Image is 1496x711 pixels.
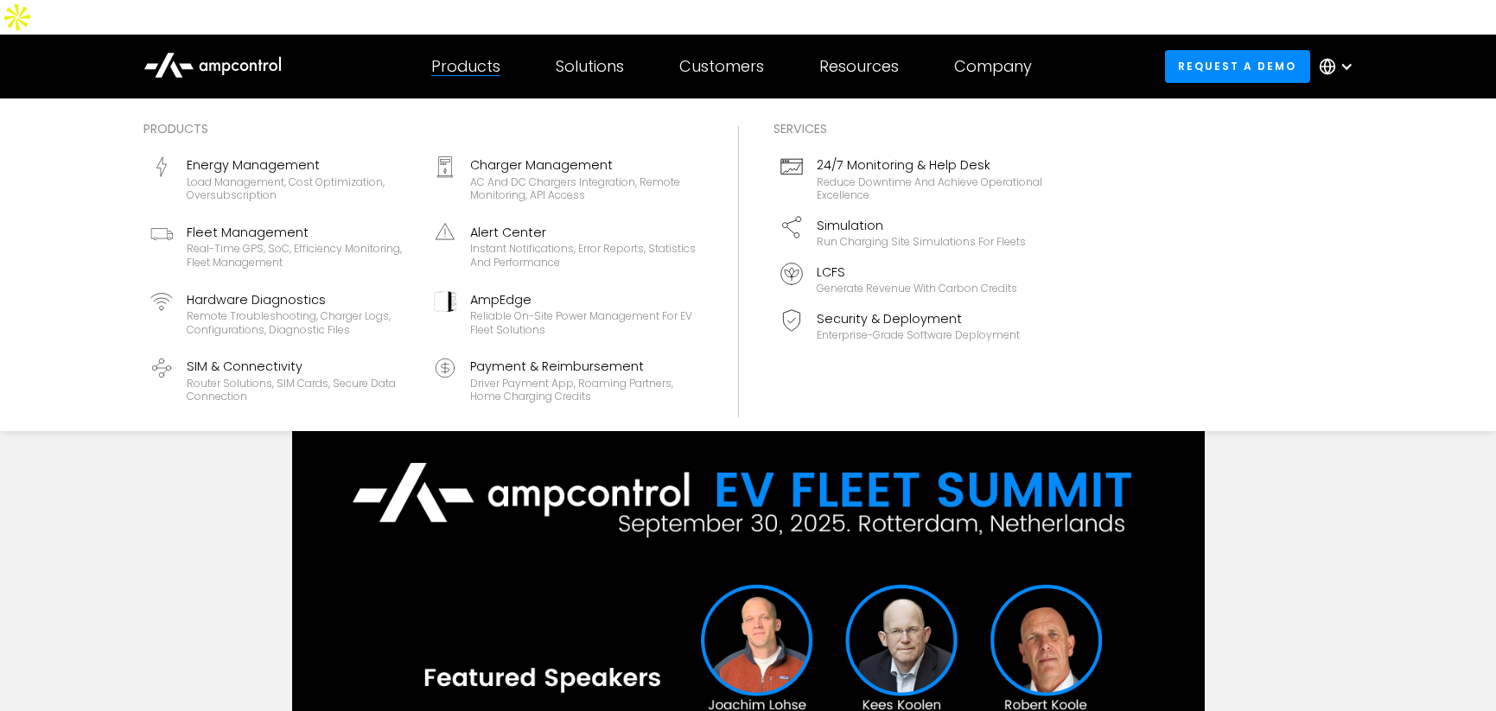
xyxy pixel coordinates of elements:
[470,223,697,242] div: Alert Center
[470,357,697,376] div: Payment & Reimbursement
[817,216,1026,235] div: Simulation
[1165,50,1310,82] a: Request a demo
[773,119,1050,138] div: Services
[143,283,420,344] a: Hardware DiagnosticsRemote troubleshooting, charger logs, configurations, diagnostic files
[143,149,420,209] a: Energy ManagementLoad management, cost optimization, oversubscription
[143,350,420,410] a: SIM & ConnectivityRouter Solutions, SIM Cards, Secure Data Connection
[773,256,1050,302] a: LCFSGenerate revenue with carbon credits
[187,309,413,336] div: Remote troubleshooting, charger logs, configurations, diagnostic files
[679,57,764,76] div: Customers
[819,57,899,76] div: Resources
[187,377,413,403] div: Router Solutions, SIM Cards, Secure Data Connection
[773,209,1050,256] a: SimulationRun charging site simulations for fleets
[556,57,624,76] div: Solutions
[470,290,697,309] div: AmpEdge
[470,377,697,403] div: Driver Payment App, Roaming Partners, Home Charging Credits
[954,57,1032,76] div: Company
[817,328,1020,342] div: Enterprise-grade software deployment
[427,216,703,276] a: Alert CenterInstant notifications, error reports, statistics and performance
[187,156,413,175] div: Energy Management
[817,235,1026,249] div: Run charging site simulations for fleets
[470,309,697,336] div: Reliable On-site Power Management for EV Fleet Solutions
[143,119,703,138] div: Products
[143,216,420,276] a: Fleet ManagementReal-time GPS, SoC, efficiency monitoring, fleet management
[817,282,1017,295] div: Generate revenue with carbon credits
[470,242,697,269] div: Instant notifications, error reports, statistics and performance
[427,283,703,344] a: AmpEdgeReliable On-site Power Management for EV Fleet Solutions
[431,57,500,76] div: Products
[187,290,413,309] div: Hardware Diagnostics
[187,223,413,242] div: Fleet Management
[817,309,1020,328] div: Security & Deployment
[773,149,1050,209] a: 24/7 Monitoring & Help DeskReduce downtime and achieve operational excellence
[187,175,413,202] div: Load management, cost optimization, oversubscription
[427,149,703,209] a: Charger ManagementAC and DC chargers integration, remote monitoring, API access
[427,350,703,410] a: Payment & ReimbursementDriver Payment App, Roaming Partners, Home Charging Credits
[187,242,413,269] div: Real-time GPS, SoC, efficiency monitoring, fleet management
[773,302,1050,349] a: Security & DeploymentEnterprise-grade software deployment
[817,263,1017,282] div: LCFS
[470,156,697,175] div: Charger Management
[817,156,1043,175] div: 24/7 Monitoring & Help Desk
[470,175,697,202] div: AC and DC chargers integration, remote monitoring, API access
[187,357,413,376] div: SIM & Connectivity
[817,175,1043,202] div: Reduce downtime and achieve operational excellence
